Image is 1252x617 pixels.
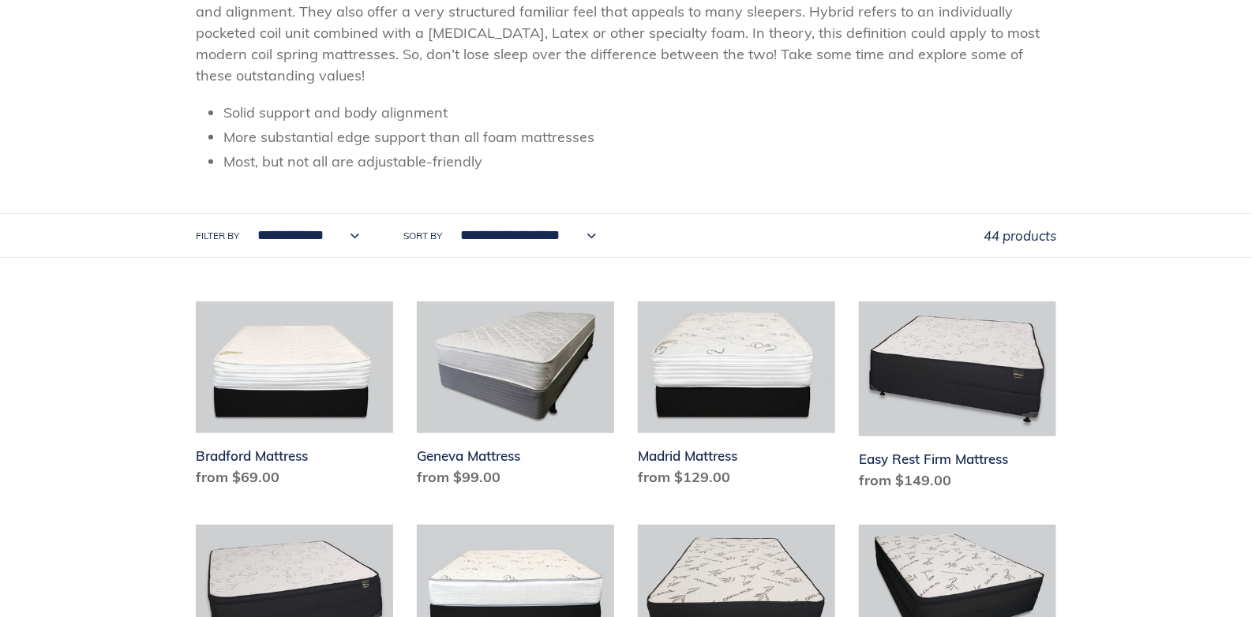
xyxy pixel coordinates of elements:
a: Bradford Mattress [196,301,393,494]
label: Sort by [403,229,442,243]
a: Madrid Mattress [638,301,835,494]
a: Easy Rest Firm Mattress [859,301,1056,497]
li: Most, but not all are adjustable-friendly [223,151,1056,172]
label: Filter by [196,229,239,243]
li: More substantial edge support than all foam mattresses [223,126,1056,148]
span: 44 products [984,227,1056,244]
li: Solid support and body alignment [223,102,1056,123]
a: Geneva Mattress [417,301,614,494]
